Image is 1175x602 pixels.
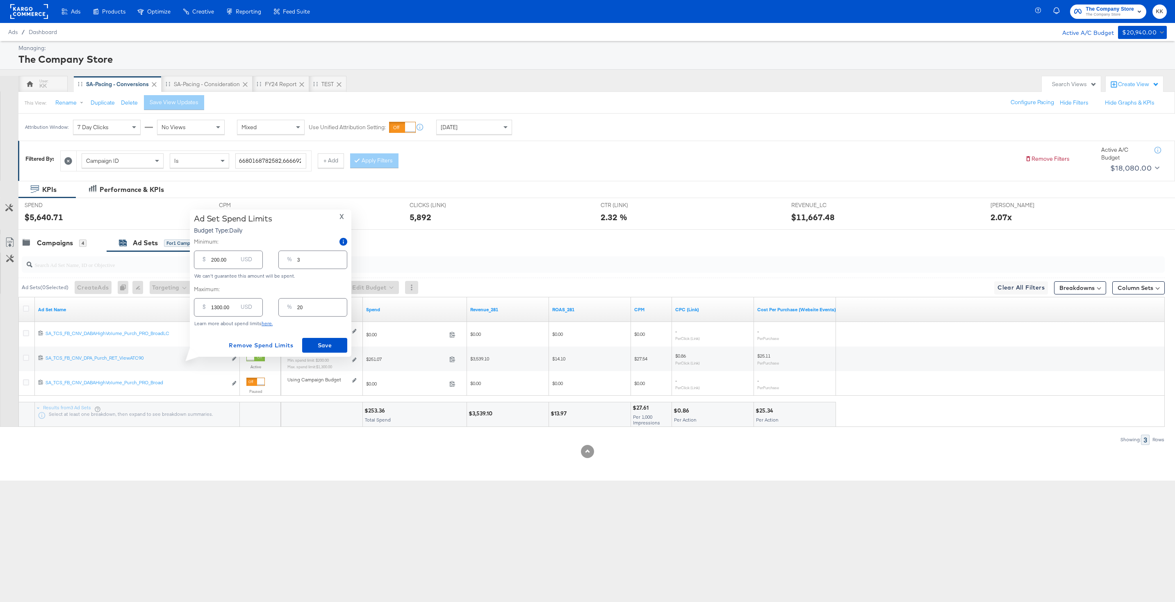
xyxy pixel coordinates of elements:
[1052,80,1097,88] div: Search Views
[675,306,751,313] a: The average cost for each link click you've received from your ad.
[78,82,82,86] div: Drag to reorder tab
[601,201,662,209] span: CTR (LINK)
[257,82,261,86] div: Drag to reorder tab
[441,123,458,131] span: [DATE]
[18,52,1165,66] div: The Company Store
[757,377,759,383] span: -
[1156,7,1164,16] span: KK
[284,254,295,269] div: %
[29,29,57,35] a: Dashboard
[194,214,272,223] div: Ad Set Spend Limits
[174,157,179,164] span: Is
[194,226,272,234] p: Budget Type: Daily
[469,410,495,417] div: $3,539.10
[470,380,481,386] span: $0.00
[305,340,344,351] span: Save
[756,407,776,415] div: $25.34
[37,238,73,248] div: Campaigns
[470,306,546,313] a: Revenue_281
[46,355,227,361] div: SA_TCS_FB_CNV_DPA_Purch_RET_ViewATC90
[39,82,47,90] div: KK
[1060,99,1088,107] button: Hide Filters
[675,353,686,359] span: $0.86
[287,358,329,363] sub: Min. spend limit: $200.00
[674,417,697,423] span: Per Action
[50,96,92,110] button: Rename
[302,338,347,353] button: Save
[46,330,227,337] div: SA_TCS_FB_CNV_DABAHighVolume_Purch_PRO_BroadLC
[164,239,202,247] div: for 1 Campaign
[791,201,853,209] span: REVENUE_LC
[675,360,700,365] sub: Per Click (Link)
[262,320,273,326] a: here.
[237,301,255,316] div: USD
[634,356,647,362] span: $27.54
[194,273,347,279] div: We can't guarantee this amount will be spent.
[8,29,18,35] span: Ads
[147,8,171,15] span: Optimize
[675,385,700,390] sub: Per Click (Link)
[309,123,386,131] label: Use Unified Attribution Setting:
[1118,80,1159,89] div: Create View
[757,336,779,341] sub: Per Purchase
[366,331,446,337] span: $0.00
[1025,155,1070,163] button: Remove Filters
[79,239,87,247] div: 4
[634,306,669,313] a: The average cost you've paid to have 1,000 impressions of your ad.
[1105,99,1155,107] button: Hide Graphs & KPIs
[192,8,214,15] span: Creative
[18,29,29,35] span: /
[633,414,660,426] span: Per 1,000 Impressions
[791,211,835,223] div: $11,667.48
[675,336,700,341] sub: Per Click (Link)
[757,328,759,334] span: -
[675,328,677,334] span: -
[225,338,296,353] button: Remove Spend Limits
[86,157,119,164] span: Campaign ID
[287,376,350,383] div: Using Campaign Budget
[336,214,347,220] button: X
[1054,26,1114,38] div: Active A/C Budget
[1118,26,1167,39] button: $20,940.00
[633,404,651,412] div: $27.61
[246,389,265,394] label: Paused
[166,82,170,86] div: Drag to reorder tab
[552,306,628,313] a: ROAS_281
[470,356,489,362] span: $3,539.10
[674,407,692,415] div: $0.86
[994,281,1048,294] button: Clear All Filters
[199,301,209,316] div: $
[757,360,779,365] sub: Per Purchase
[118,281,132,294] div: 0
[121,99,138,107] button: Delete
[318,153,344,168] button: + Add
[1112,281,1165,294] button: Column Sets
[71,8,80,15] span: Ads
[283,8,310,15] span: Feed Suite
[1152,437,1165,442] div: Rows
[1107,162,1161,175] button: $18,080.00
[757,353,770,359] span: $25.11
[246,364,265,369] label: Active
[991,201,1052,209] span: [PERSON_NAME]
[25,100,46,106] div: This View:
[601,211,627,223] div: 2.32 %
[410,211,431,223] div: 5,892
[470,331,481,337] span: $0.00
[25,124,69,130] div: Attribution Window:
[219,201,280,209] span: CPM
[194,285,347,293] label: Maximum:
[91,99,115,107] button: Duplicate
[133,238,158,248] div: Ad Sets
[1054,281,1106,294] button: Breakdowns
[174,80,240,88] div: SA-Pacing - Consideration
[46,355,227,363] a: SA_TCS_FB_CNV_DPA_Purch_RET_ViewATC90
[237,254,255,269] div: USD
[32,253,1057,269] input: Search Ad Set Name, ID or Objective
[1086,11,1134,18] span: The Company Store
[364,407,387,415] div: $253.36
[756,417,779,423] span: Per Action
[675,377,677,383] span: -
[46,379,227,388] a: SA_TCS_FB_CNV_DABAHighVolume_Purch_PRO_Broad
[265,80,296,88] div: FY24 Report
